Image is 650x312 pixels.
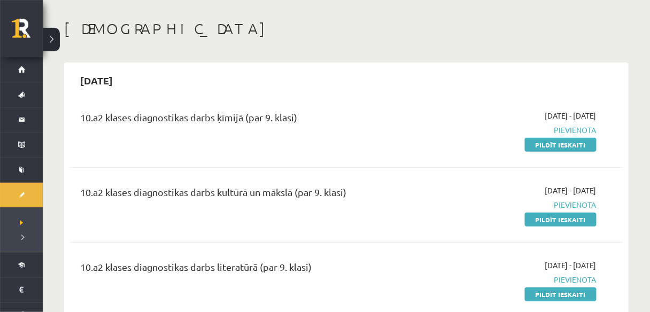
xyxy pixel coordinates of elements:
span: Pievienota [435,199,597,210]
h1: [DEMOGRAPHIC_DATA] [64,20,629,38]
a: Pildīt ieskaiti [525,138,597,152]
span: [DATE] - [DATE] [545,110,597,121]
h2: [DATE] [69,68,123,93]
span: [DATE] - [DATE] [545,185,597,196]
div: 10.a2 klases diagnostikas darbs ķīmijā (par 9. klasi) [80,110,419,130]
div: 10.a2 klases diagnostikas darbs kultūrā un mākslā (par 9. klasi) [80,185,419,205]
a: Pildīt ieskaiti [525,287,597,301]
span: [DATE] - [DATE] [545,260,597,271]
a: Pildīt ieskaiti [525,213,597,227]
span: Pievienota [435,274,597,285]
span: Pievienota [435,124,597,136]
div: 10.a2 klases diagnostikas darbs literatūrā (par 9. klasi) [80,260,419,279]
a: Rīgas 1. Tālmācības vidusskola [12,19,43,45]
